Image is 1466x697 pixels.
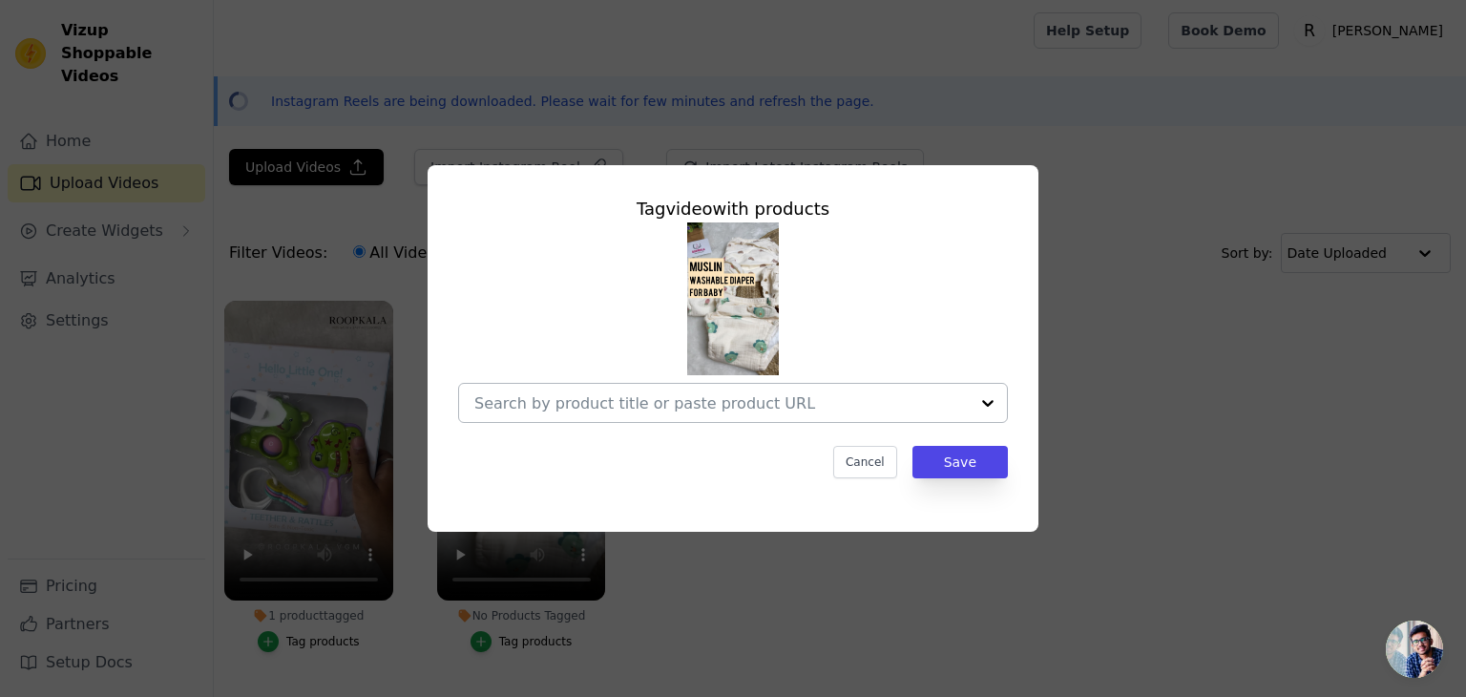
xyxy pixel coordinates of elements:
[474,394,969,412] input: Search by product title or paste product URL
[1386,621,1443,678] a: Open chat
[458,196,1008,222] div: Tag video with products
[687,222,779,375] img: reel-preview-zcgyft-g2.myshopify.com-3596721130535266842_47818960272.jpeg
[833,446,897,478] button: Cancel
[912,446,1008,478] button: Save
